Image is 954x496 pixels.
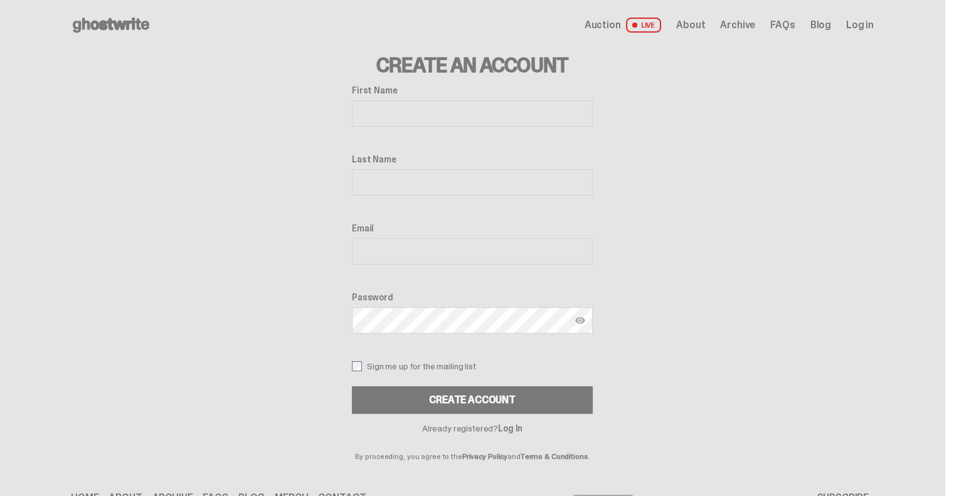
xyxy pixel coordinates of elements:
[575,315,585,325] img: Show password
[352,424,593,433] p: Already registered?
[720,20,755,30] a: Archive
[585,20,621,30] span: Auction
[521,451,588,462] a: Terms & Conditions
[352,292,593,302] label: Password
[352,361,593,371] label: Sign me up for the mailing list
[352,361,362,371] input: Sign me up for the mailing list
[429,395,516,405] div: Create Account
[352,386,593,414] button: Create Account
[352,433,593,460] p: By proceeding, you agree to the and .
[462,451,507,462] a: Privacy Policy
[846,20,874,30] a: Log in
[498,423,522,434] a: Log In
[352,55,593,75] h3: Create an Account
[676,20,705,30] a: About
[810,20,831,30] a: Blog
[352,85,593,95] label: First Name
[352,223,593,233] label: Email
[585,18,661,33] a: Auction LIVE
[626,18,662,33] span: LIVE
[352,154,593,164] label: Last Name
[770,20,795,30] a: FAQs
